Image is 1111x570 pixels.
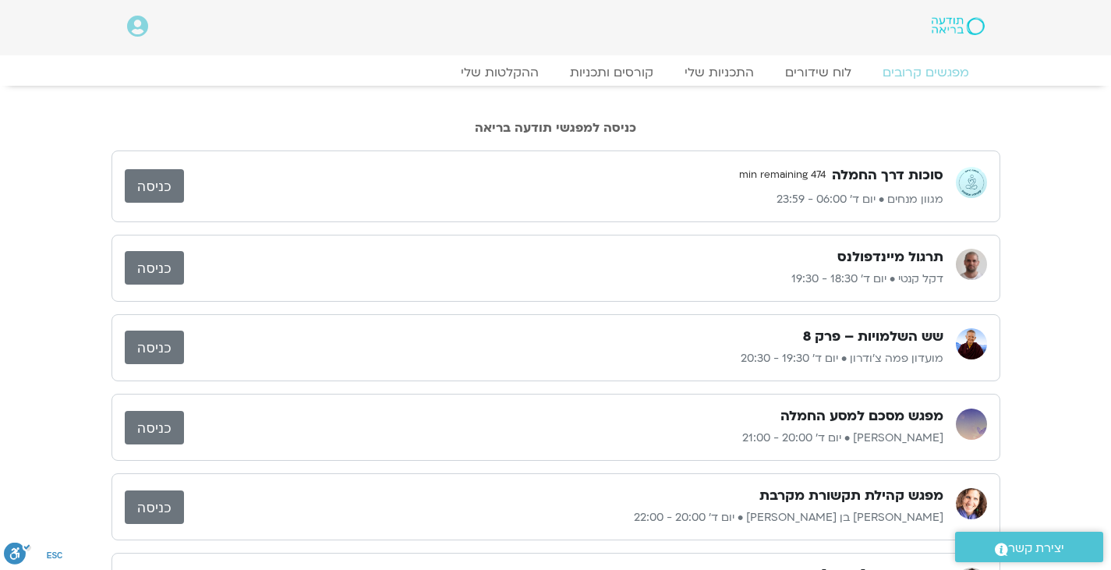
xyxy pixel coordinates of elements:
[125,169,184,203] a: כניסה
[955,532,1103,562] a: יצירת קשר
[832,166,943,185] h3: סוכות דרך החמלה
[184,190,943,209] p: מגוון מנחים • יום ד׳ 06:00 - 23:59
[956,488,987,519] img: שאנייה כהן בן חיים
[125,490,184,524] a: כניסה
[669,65,770,80] a: התכניות שלי
[956,328,987,359] img: מועדון פמה צ'ודרון
[956,409,987,440] img: טארה בראך
[554,65,669,80] a: קורסים ותכניות
[125,331,184,364] a: כניסה
[125,411,184,444] a: כניסה
[956,249,987,280] img: דקל קנטי
[759,487,943,505] h3: מפגש קהילת תקשורת מקרבת
[111,121,1000,135] h2: כניסה למפגשי תודעה בריאה
[733,164,832,187] span: 474 min remaining
[184,270,943,289] p: דקל קנטי • יום ד׳ 18:30 - 19:30
[837,248,943,267] h3: תרגול מיינדפולנס
[184,429,943,448] p: [PERSON_NAME] • יום ד׳ 20:00 - 21:00
[803,327,943,346] h3: שש השלמויות – פרק 8
[184,349,943,368] p: מועדון פמה צ'ודרון • יום ד׳ 19:30 - 20:30
[770,65,867,80] a: לוח שידורים
[445,65,554,80] a: ההקלטות שלי
[956,167,987,198] img: מגוון מנחים
[125,251,184,285] a: כניסה
[184,508,943,527] p: [PERSON_NAME] בן [PERSON_NAME] • יום ד׳ 20:00 - 22:00
[867,65,985,80] a: מפגשים קרובים
[1008,538,1064,559] span: יצירת קשר
[127,65,985,80] nav: Menu
[780,407,943,426] h3: מפגש מסכם למסע החמלה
